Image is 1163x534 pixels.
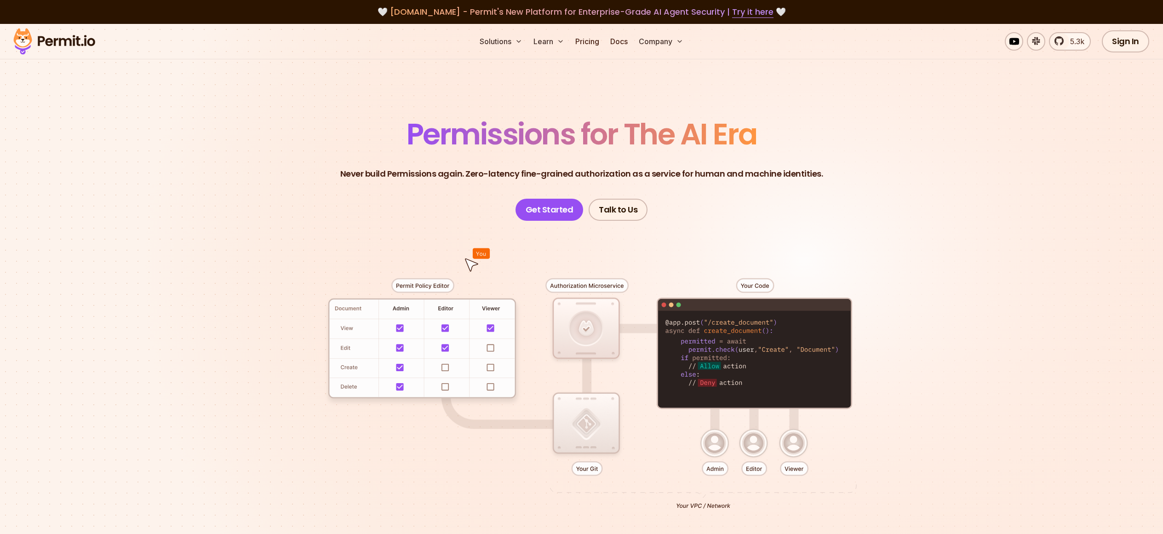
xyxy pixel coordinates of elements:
[407,114,757,155] span: Permissions for The AI Era
[340,167,823,180] p: Never build Permissions again. Zero-latency fine-grained authorization as a service for human and...
[1102,30,1149,52] a: Sign In
[607,32,631,51] a: Docs
[390,6,773,17] span: [DOMAIN_NAME] - Permit's New Platform for Enterprise-Grade AI Agent Security |
[732,6,773,18] a: Try it here
[572,32,603,51] a: Pricing
[1065,36,1084,47] span: 5.3k
[476,32,526,51] button: Solutions
[1049,32,1091,51] a: 5.3k
[589,199,647,221] a: Talk to Us
[516,199,584,221] a: Get Started
[530,32,568,51] button: Learn
[9,26,99,57] img: Permit logo
[22,6,1141,18] div: 🤍 🤍
[635,32,687,51] button: Company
